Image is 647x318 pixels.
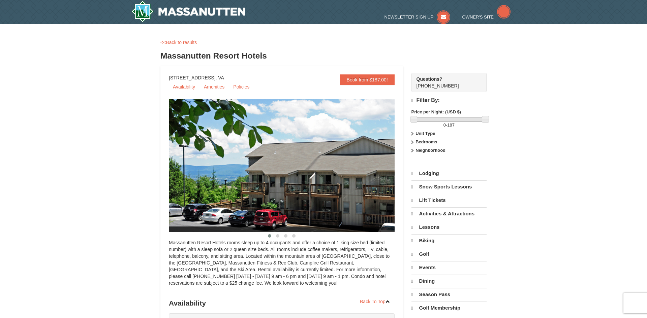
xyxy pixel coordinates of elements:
[462,14,511,20] a: Owner's Site
[411,288,487,301] a: Season Pass
[415,139,437,144] strong: Bedrooms
[384,14,434,20] span: Newsletter Sign Up
[411,109,461,114] strong: Price per Night: (USD $)
[462,14,494,20] span: Owner's Site
[411,234,487,247] a: Biking
[340,74,395,85] a: Book from $187.00!
[169,99,411,232] img: 19219026-1-e3b4ac8e.jpg
[160,49,487,63] h3: Massanutten Resort Hotels
[169,239,395,293] div: Massanutten Resort Hotels rooms sleep up to 4 occupants and offer a choice of 1 king size bed (li...
[415,148,445,153] strong: Neighborhood
[131,1,245,22] a: Massanutten Resort
[384,14,451,20] a: Newsletter Sign Up
[411,167,487,180] a: Lodging
[443,122,446,128] span: 0
[415,131,435,136] strong: Unit Type
[169,296,395,310] h3: Availability
[200,82,228,92] a: Amenities
[411,248,487,260] a: Golf
[169,82,199,92] a: Availability
[411,302,487,314] a: Golf Membership
[160,40,197,45] a: <<Back to results
[411,194,487,207] a: Lift Tickets
[131,1,245,22] img: Massanutten Resort Logo
[447,122,455,128] span: 187
[411,180,487,193] a: Snow Sports Lessons
[411,221,487,234] a: Lessons
[411,122,487,129] label: -
[411,261,487,274] a: Events
[417,76,474,89] span: [PHONE_NUMBER]
[411,207,487,220] a: Activities & Attractions
[417,76,442,82] strong: Questions?
[229,82,253,92] a: Policies
[411,275,487,287] a: Dining
[356,296,395,307] a: Back To Top
[411,97,487,104] h4: Filter By:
